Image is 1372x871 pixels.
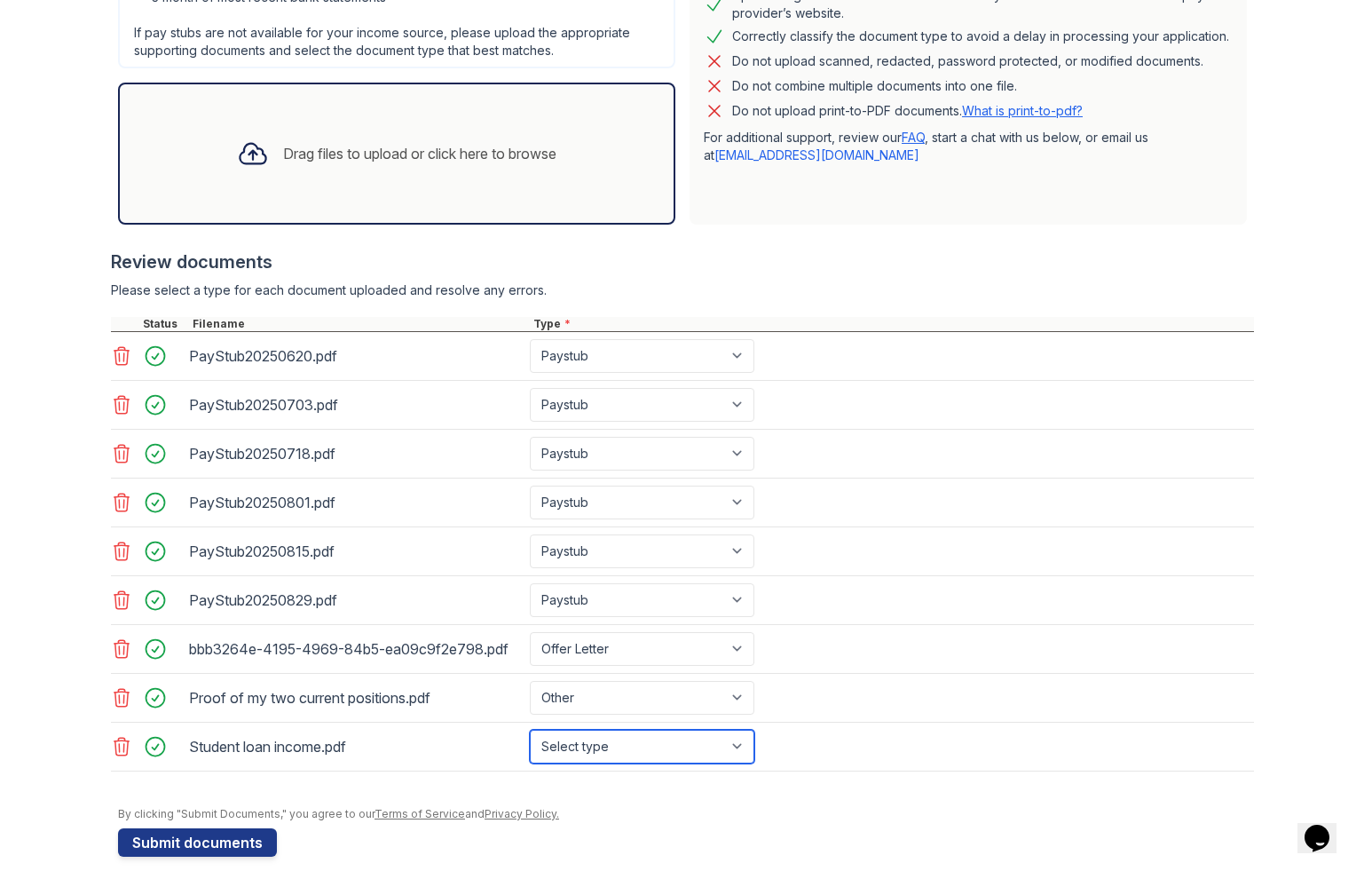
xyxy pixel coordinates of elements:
[714,147,919,162] a: [EMAIL_ADDRESS][DOMAIN_NAME]
[375,807,465,820] a: Terms of Service
[189,537,523,566] div: PayStub20250815.pdf
[485,807,559,820] a: Privacy Policy.
[962,103,1083,118] a: What is print-to-pdf?
[118,807,1254,821] div: By clicking "Submit Documents," you agree to our and
[530,317,1254,331] div: Type
[189,488,523,517] div: PayStub20250801.pdf
[111,249,1254,274] div: Review documents
[118,828,277,857] button: Submit documents
[732,26,1229,47] div: Correctly classify the document type to avoid a delay in processing your application.
[704,129,1233,164] p: For additional support, review our , start a chat with us below, or email us at
[189,684,523,712] div: Proof of my two current positions.pdf
[732,102,1083,120] p: Do not upload print-to-PDF documents.
[189,635,523,663] div: bbb3264e-4195-4969-84b5-ea09c9f2e798.pdf
[189,732,523,761] div: Student loan income.pdf
[189,342,523,370] div: PayStub20250620.pdf
[902,130,925,145] a: FAQ
[139,317,189,331] div: Status
[111,281,1254,299] div: Please select a type for each document uploaded and resolve any errors.
[189,586,523,614] div: PayStub20250829.pdf
[732,75,1017,97] div: Do not combine multiple documents into one file.
[189,439,523,468] div: PayStub20250718.pdf
[189,317,530,331] div: Filename
[283,143,556,164] div: Drag files to upload or click here to browse
[1297,800,1354,853] iframe: chat widget
[189,391,523,419] div: PayStub20250703.pdf
[732,51,1203,72] div: Do not upload scanned, redacted, password protected, or modified documents.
